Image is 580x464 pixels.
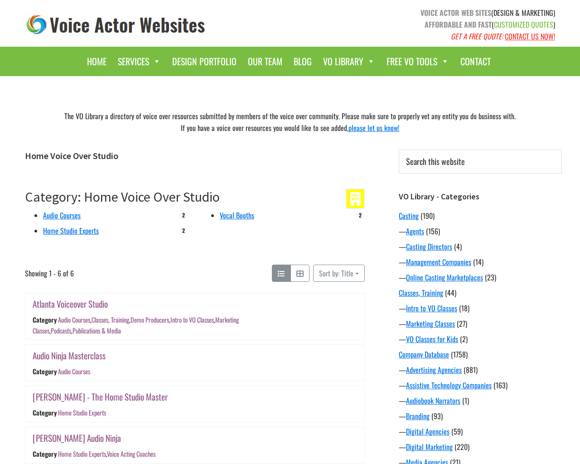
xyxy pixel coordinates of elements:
[399,380,562,391] div: —
[406,441,453,452] a: Digital Marketing
[399,426,562,437] div: —
[454,241,462,252] span: (4)
[319,51,380,72] a: VO Library
[92,315,129,325] a: Classes, Training
[464,364,478,375] span: (881)
[25,150,365,161] h1: Home Voice Over Studio
[82,51,111,72] a: Home
[426,226,440,237] span: (156)
[425,19,492,30] strong: AFFORDABLE AND FAST
[33,449,57,459] div: Category
[58,367,90,377] a: Audio Courses
[58,449,155,459] div: ,
[289,51,316,72] a: Blog
[451,31,503,42] em: GET A FREE QUOTE:
[297,7,555,42] p: (DESIGN & MARKETING) ( )
[485,272,496,283] span: (23)
[399,192,562,202] h3: VO Library - Categories
[399,226,562,237] div: —
[33,315,57,325] div: Category
[399,256,562,267] div: —
[399,150,562,174] input: Search this website
[243,51,287,72] a: Our Team
[406,411,430,421] a: Branding
[399,395,562,406] div: —
[72,326,121,335] a: Publications & Media
[493,380,507,391] span: (163)
[406,426,449,437] a: Digital Agencies
[473,256,483,267] span: (14)
[25,265,74,282] span: Showing 1 - 6 of 6
[406,303,457,314] a: Intro to VO Classes
[356,211,365,219] span: 2
[33,349,106,362] a: Audio Ninja Masterclass
[25,188,220,205] a: Category: Home Voice Over Studio
[313,265,365,282] button: Sort by: Title
[406,226,424,237] a: Agents
[18,108,562,136] div: The VO Library a directory of voice over resources submitted by members of the voice over communi...
[399,287,443,298] a: Classes, Training
[406,241,452,252] a: Casting Directors
[459,303,469,314] span: (18)
[43,210,81,221] a: Audio Courses
[406,256,471,267] a: Management Companies
[33,431,121,445] a: [PERSON_NAME] Audio Ninja
[51,326,71,335] a: Podcasts
[43,225,99,236] a: Home Studio Experts
[399,241,562,252] div: —
[494,19,553,30] span: CUSTOMIZED QUOTES
[420,7,491,18] strong: VOICE ACTOR WEB SITES
[399,349,449,360] a: Company Database
[456,51,495,72] a: Contact
[451,426,463,437] span: (59)
[348,122,399,133] a: please let us know!
[220,210,254,221] a: Vocal Booths
[58,408,106,417] a: Home Studio Experts
[406,395,460,406] a: Audiobook Narrators
[399,303,562,314] div: —
[399,272,562,283] div: —
[406,380,492,391] a: Assistive Technology Companies
[406,272,483,283] a: Online Casting Marketplaces
[406,318,455,329] a: Marketing Classes
[33,367,57,377] div: Category
[107,449,155,459] a: Voice Acting Coaches
[454,441,469,452] span: (220)
[382,51,454,72] a: Free VO Tools
[445,287,456,298] span: (44)
[179,211,188,219] span: 2
[460,333,468,344] span: (2)
[33,297,108,310] a: Atlanta Voiceover Studio
[58,449,106,459] a: Home Studio Experts
[420,210,435,221] span: (190)
[451,349,468,360] span: (1758)
[130,315,169,325] a: Demo Producers
[406,364,462,375] a: Advertising Agencies
[431,411,443,421] span: (93)
[33,408,57,417] div: Category
[58,315,90,325] a: Audio Courses
[505,31,555,42] a: CONTACT US NOW!
[399,210,419,221] a: Casting
[399,333,562,344] div: —
[33,315,239,335] div: , , , , , ,
[170,315,214,325] a: Intro to VO Classes
[399,441,562,452] div: —
[462,395,469,406] span: (1)
[399,364,562,375] div: —
[457,318,467,329] span: (27)
[25,13,207,37] img: voice_actor_websites_logo
[33,390,168,403] a: [PERSON_NAME] - The Home Studio Master
[406,333,458,344] a: VO Classes for Kids
[179,227,188,235] span: 2
[113,51,165,72] a: Services
[168,51,241,72] a: Design Portfolio
[399,411,562,421] div: —
[399,318,562,329] div: —
[33,315,239,335] a: Marketing Classes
